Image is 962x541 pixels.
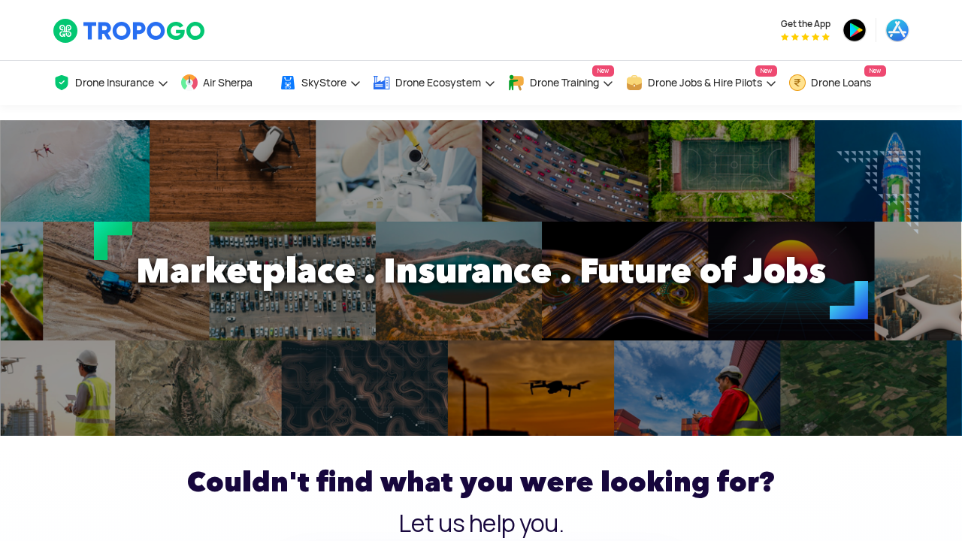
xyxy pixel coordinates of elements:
span: SkyStore [301,77,346,89]
span: Drone Insurance [75,77,154,89]
span: Get the App [781,18,830,30]
span: Drone Loans [811,77,871,89]
a: Drone Jobs & Hire PilotsNew [625,61,777,105]
span: Air Sherpa [203,77,253,89]
h1: Marketplace . Insurance . Future of Jobs [41,240,921,301]
span: New [755,65,777,77]
span: Drone Training [530,77,599,89]
span: New [592,65,614,77]
img: ic_playstore.png [843,18,867,42]
img: TropoGo Logo [53,18,207,44]
a: Drone Insurance [53,61,169,105]
h2: Couldn't find what you were looking for? [53,460,909,504]
img: App Raking [781,33,830,41]
span: Drone Jobs & Hire Pilots [648,77,762,89]
h3: Let us help you. [53,512,909,536]
span: New [864,65,886,77]
a: Drone LoansNew [788,61,886,105]
span: Drone Ecosystem [395,77,481,89]
a: SkyStore [279,61,362,105]
a: Drone TrainingNew [507,61,614,105]
img: ic_appstore.png [885,18,909,42]
a: Air Sherpa [180,61,268,105]
a: Drone Ecosystem [373,61,496,105]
